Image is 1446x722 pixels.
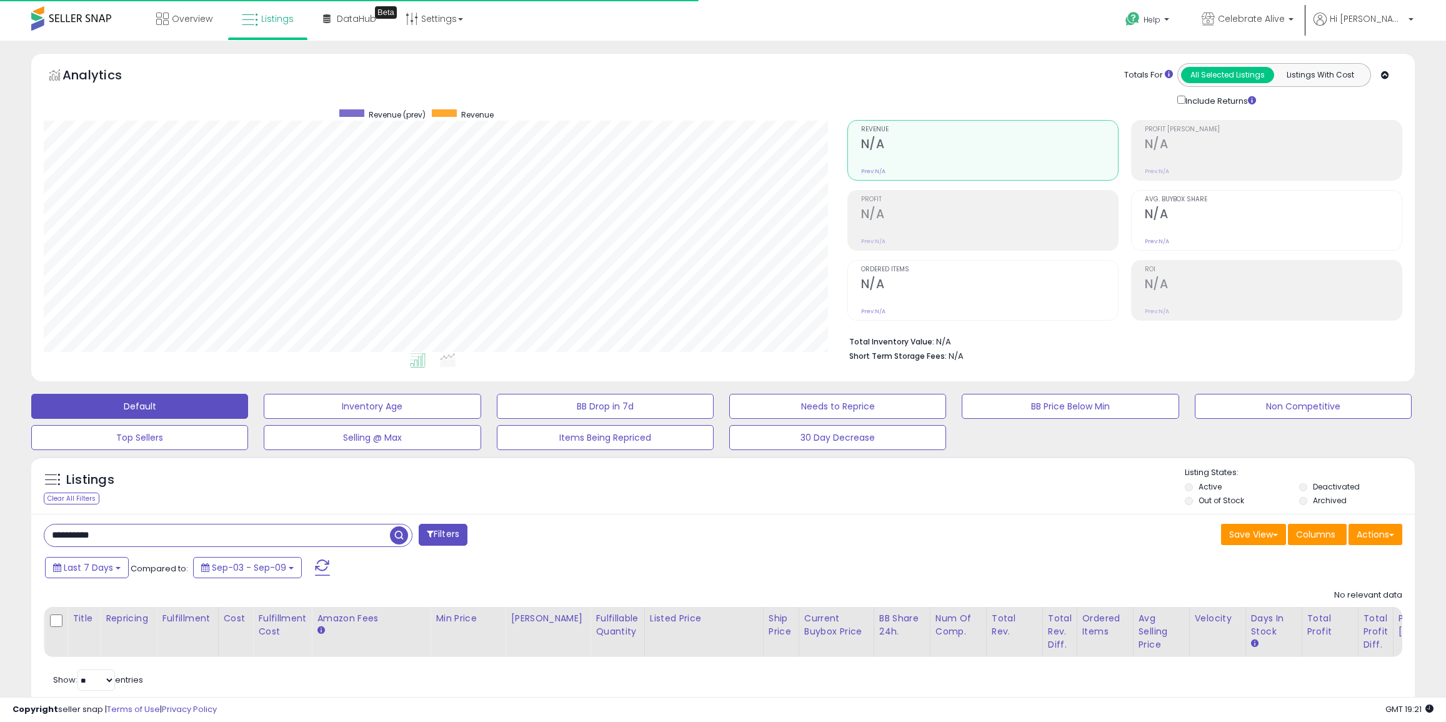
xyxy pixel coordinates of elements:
[962,394,1179,419] button: BB Price Below Min
[861,277,1118,294] h2: N/A
[861,308,885,315] small: Prev: N/A
[317,625,324,636] small: Amazon Fees.
[1144,14,1160,25] span: Help
[949,350,964,362] span: N/A
[1145,168,1169,175] small: Prev: N/A
[1195,612,1240,625] div: Velocity
[337,13,376,25] span: DataHub
[935,612,981,638] div: Num of Comp.
[769,612,794,638] div: Ship Price
[419,524,467,546] button: Filters
[461,109,494,120] span: Revenue
[1199,495,1244,506] label: Out of Stock
[162,703,217,715] a: Privacy Policy
[224,612,248,625] div: Cost
[1274,67,1367,83] button: Listings With Cost
[1313,481,1360,492] label: Deactivated
[131,563,188,574] span: Compared to:
[1145,277,1402,294] h2: N/A
[861,126,1118,133] span: Revenue
[369,109,426,120] span: Revenue (prev)
[261,13,294,25] span: Listings
[992,612,1037,638] div: Total Rev.
[729,425,946,450] button: 30 Day Decrease
[1251,612,1297,638] div: Days In Stock
[1145,196,1402,203] span: Avg. Buybox Share
[64,561,113,574] span: Last 7 Days
[497,394,714,419] button: BB Drop in 7d
[12,704,217,716] div: seller snap | |
[172,13,212,25] span: Overview
[1218,13,1285,25] span: Celebrate Alive
[861,207,1118,224] h2: N/A
[1048,612,1072,651] div: Total Rev. Diff.
[1385,703,1434,715] span: 2025-09-17 19:21 GMT
[1307,612,1353,638] div: Total Profit
[44,493,99,504] div: Clear All Filters
[804,612,869,638] div: Current Buybox Price
[1330,13,1405,25] span: Hi [PERSON_NAME]
[650,612,758,625] div: Listed Price
[1288,524,1347,545] button: Columns
[66,471,114,489] h5: Listings
[1195,394,1412,419] button: Non Competitive
[879,612,925,638] div: BB Share 24h.
[1334,589,1402,601] div: No relevant data
[1145,126,1402,133] span: Profit [PERSON_NAME]
[849,336,934,347] b: Total Inventory Value:
[258,612,306,638] div: Fulfillment Cost
[1145,137,1402,154] h2: N/A
[1313,495,1347,506] label: Archived
[212,561,286,574] span: Sep-03 - Sep-09
[31,425,248,450] button: Top Sellers
[849,333,1393,348] li: N/A
[1145,266,1402,273] span: ROI
[193,557,302,578] button: Sep-03 - Sep-09
[1221,524,1286,545] button: Save View
[861,137,1118,154] h2: N/A
[162,612,212,625] div: Fulfillment
[1181,67,1274,83] button: All Selected Listings
[12,703,58,715] strong: Copyright
[1364,612,1388,651] div: Total Profit Diff.
[375,6,397,19] div: Tooltip anchor
[1139,612,1184,651] div: Avg Selling Price
[729,394,946,419] button: Needs to Reprice
[1082,612,1128,638] div: Ordered Items
[1125,11,1140,27] i: Get Help
[53,674,143,686] span: Show: entries
[317,612,425,625] div: Amazon Fees
[1145,238,1169,245] small: Prev: N/A
[106,612,151,625] div: Repricing
[1145,308,1169,315] small: Prev: N/A
[1314,13,1414,41] a: Hi [PERSON_NAME]
[31,394,248,419] button: Default
[107,703,160,715] a: Terms of Use
[1185,467,1415,479] p: Listing States:
[1349,524,1402,545] button: Actions
[264,394,481,419] button: Inventory Age
[1199,481,1222,492] label: Active
[861,266,1118,273] span: Ordered Items
[1124,69,1173,81] div: Totals For
[861,168,885,175] small: Prev: N/A
[1145,207,1402,224] h2: N/A
[511,612,585,625] div: [PERSON_NAME]
[45,557,129,578] button: Last 7 Days
[1251,638,1259,649] small: Days In Stock.
[861,196,1118,203] span: Profit
[72,612,95,625] div: Title
[1296,528,1335,541] span: Columns
[1115,2,1182,41] a: Help
[849,351,947,361] b: Short Term Storage Fees:
[861,238,885,245] small: Prev: N/A
[1168,93,1271,108] div: Include Returns
[62,66,146,87] h5: Analytics
[436,612,500,625] div: Min Price
[264,425,481,450] button: Selling @ Max
[596,612,639,638] div: Fulfillable Quantity
[497,425,714,450] button: Items Being Repriced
